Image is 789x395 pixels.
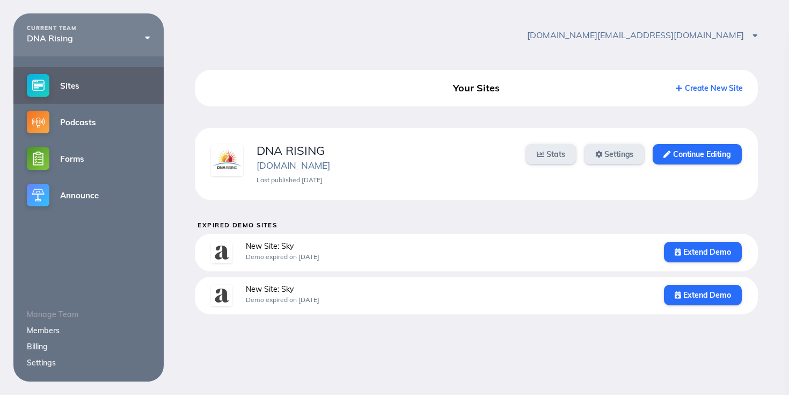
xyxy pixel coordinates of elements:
a: [DOMAIN_NAME] [257,160,330,171]
img: forms-small@2x.png [27,147,49,170]
img: 0n5e3kwwxbuc3jxm.jpg [211,242,232,263]
h5: Expired Demo Sites [198,221,758,228]
img: podcasts-small@2x.png [27,111,49,133]
div: Your Sites [388,78,565,98]
div: CURRENT TEAM [27,25,150,32]
img: 0n5e3kwwxbuc3jxm.jpg [211,285,232,306]
span: Manage Team [27,310,78,319]
a: Stats [526,144,575,164]
div: DNA RISING [257,144,513,157]
a: Members [27,326,60,335]
div: New Site: Sky [246,242,650,250]
a: Podcasts [13,104,164,140]
a: Billing [27,342,48,351]
div: Last published [DATE] [257,176,513,184]
a: Create New Site [676,83,743,93]
div: DNA Rising [27,33,150,43]
span: [DOMAIN_NAME][EMAIL_ADDRESS][DOMAIN_NAME] [527,30,757,40]
img: ro5k0laxsv0y12qr.jpg [211,144,243,176]
a: Sites [13,67,164,104]
a: Settings [585,144,645,164]
img: announce-small@2x.png [27,184,49,206]
img: sites-small@2x.png [27,74,49,97]
div: New Site: Sky [246,285,650,293]
div: Demo expired on [DATE] [246,253,650,261]
a: Extend Demo [664,285,742,305]
a: Continue Editing [653,144,741,164]
a: Settings [27,358,56,368]
a: Extend Demo [664,242,742,262]
div: Demo expired on [DATE] [246,296,650,304]
a: Forms [13,140,164,177]
a: Announce [13,177,164,213]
